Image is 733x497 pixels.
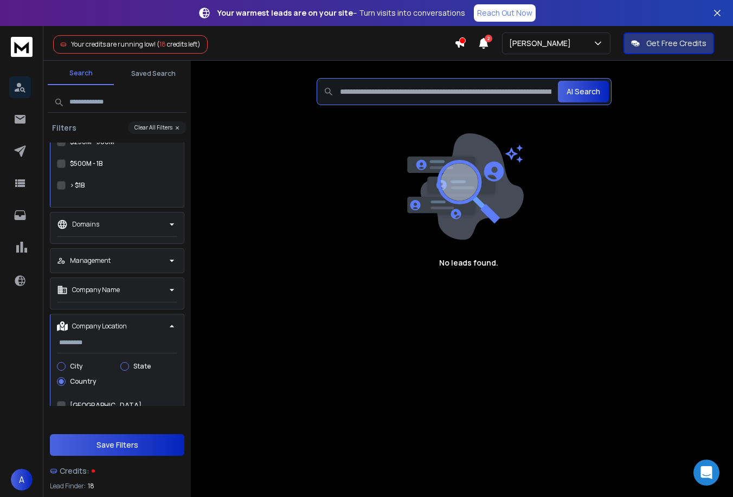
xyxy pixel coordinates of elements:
h3: Filters [48,122,81,133]
img: image [404,133,524,240]
span: 18 [159,40,166,49]
span: Your credits are running low! [71,40,156,49]
label: [GEOGRAPHIC_DATA] [70,401,142,410]
button: Search [48,62,114,85]
h1: No leads found. [439,257,498,268]
p: Reach Out Now [477,8,532,18]
button: Save Filters [50,434,184,456]
div: Open Intercom Messenger [693,460,719,486]
p: Lead Finder: [50,482,86,490]
p: Company Name [72,286,120,294]
p: [PERSON_NAME] [509,38,575,49]
p: Get Free Credits [646,38,706,49]
button: AI Search [558,81,609,102]
span: Credits: [60,466,89,476]
button: Clear All Filters [128,121,187,134]
button: Get Free Credits [623,33,714,54]
label: > $1B [70,181,85,190]
p: – Turn visits into conversations [217,8,465,18]
p: Domains [72,220,99,229]
p: Company Location [72,322,127,331]
img: logo [11,37,33,57]
strong: Your warmest leads are on your site [217,8,353,18]
label: City [70,362,82,371]
label: $500M - 1B [70,159,102,168]
label: State [133,362,151,371]
button: A [11,469,33,490]
p: Management [70,256,111,265]
a: Reach Out Now [474,4,536,22]
span: ( credits left) [157,40,201,49]
a: Credits: [50,460,184,482]
span: 2 [485,35,492,42]
label: Country [70,377,96,386]
span: 18 [88,482,94,490]
button: Saved Search [120,63,187,85]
